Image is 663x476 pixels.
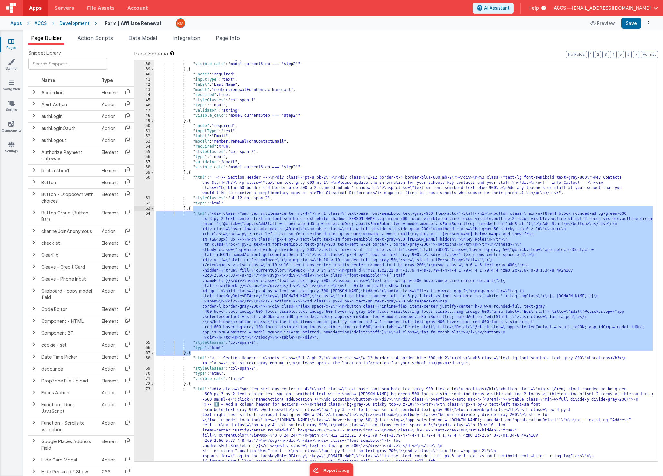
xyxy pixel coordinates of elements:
[39,134,99,146] td: authLogout
[134,201,154,206] div: 62
[87,5,115,11] span: File Assets
[31,35,62,41] span: Page Builder
[99,110,121,122] td: Action
[644,19,653,28] button: Options
[99,207,121,225] td: Element
[134,67,154,72] div: 39
[134,77,154,82] div: 41
[39,110,99,122] td: authLogin
[10,20,22,26] div: Apps
[554,5,572,11] span: ACCS —
[128,35,157,41] span: Data Model
[99,237,121,249] td: Element
[134,345,154,351] div: 66
[134,124,154,129] div: 50
[99,134,121,146] td: Action
[134,175,154,196] div: 60
[134,196,154,201] div: 61
[134,340,154,345] div: 65
[134,98,154,103] div: 45
[216,35,240,41] span: Page Info
[134,87,154,93] div: 43
[588,51,594,58] button: 1
[554,5,658,11] button: ACCS — [EMAIL_ADDRESS][DOMAIN_NAME]
[39,98,99,110] td: Alert Action
[625,51,632,58] button: 6
[28,58,107,70] input: Search Snippets ...
[39,399,99,417] td: Function - Runs JavaScript
[39,417,99,435] td: Function - Scrolls to Validation
[134,371,154,376] div: 70
[134,149,154,154] div: 55
[39,303,99,315] td: Code Editor
[587,18,619,28] button: Preview
[39,146,99,164] td: Authorize Payment Gateway
[99,435,121,454] td: Element
[39,164,99,176] td: bfcheckbox1
[473,3,514,14] button: AI Assistant
[99,387,121,399] td: Action
[99,351,121,363] td: Element
[99,399,121,417] td: Action
[134,351,154,356] div: 67
[39,363,99,375] td: debounce
[618,51,624,58] button: 5
[641,51,658,58] button: Format
[39,435,99,454] td: Google Places Address Field
[633,51,639,58] button: 7
[54,5,74,11] span: Servers
[99,417,121,435] td: Action
[134,382,154,387] div: 72
[572,5,651,11] span: [EMAIL_ADDRESS][DOMAIN_NAME]
[134,139,154,144] div: 53
[39,351,99,363] td: Date Time Picker
[99,285,121,303] td: Action
[134,108,154,113] div: 47
[134,206,154,211] div: 63
[134,129,154,134] div: 51
[99,249,121,261] td: Element
[39,387,99,399] td: Focus Action
[134,170,154,175] div: 59
[29,5,42,11] span: Apps
[602,51,609,58] button: 3
[99,375,121,387] td: Element
[134,62,154,67] div: 38
[39,86,99,99] td: Accordion
[484,5,510,11] span: AI Assistant
[134,211,154,340] div: 64
[134,82,154,87] div: 42
[99,261,121,273] td: Element
[99,363,121,375] td: Action
[134,144,154,149] div: 54
[134,50,168,57] span: Page Schema
[173,35,200,41] span: Integration
[105,21,161,25] h4: Form | Affiliate Renewal
[99,146,121,164] td: Element
[621,18,641,29] button: Save
[134,376,154,382] div: 71
[134,93,154,98] div: 44
[176,19,185,28] img: 1e10b08f9103151d1000344c2f9be56b
[99,164,121,176] td: Element
[59,20,90,26] div: Development
[39,207,99,225] td: Button Group (Button Bar)
[39,285,99,303] td: Clipboard - copy model field
[99,188,121,207] td: Element
[99,327,121,339] td: Element
[39,176,99,188] td: Button
[39,188,99,207] td: Button - Dropdown with choices
[134,103,154,108] div: 46
[39,225,99,237] td: channelJoinAnonymous
[134,160,154,165] div: 57
[134,72,154,77] div: 40
[99,339,121,351] td: Action
[134,366,154,371] div: 69
[39,122,99,134] td: authLoginOauth
[39,454,99,466] td: Hide Card Modal
[595,51,601,58] button: 2
[134,113,154,118] div: 48
[529,5,539,11] span: Help
[39,375,99,387] td: DropZone File Upload
[99,315,121,327] td: Element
